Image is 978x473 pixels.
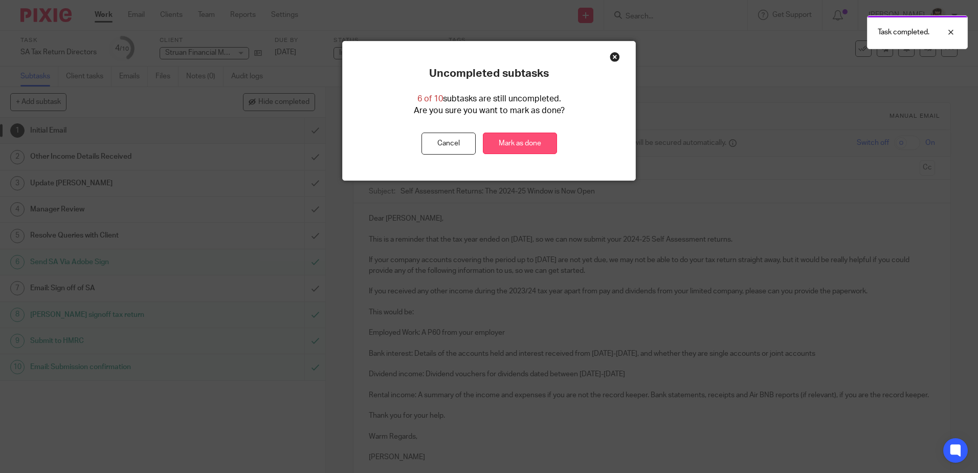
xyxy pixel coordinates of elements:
span: 6 of 10 [417,95,443,103]
p: Are you sure you want to mark as done? [414,105,565,117]
div: Close this dialog window [610,52,620,62]
p: Task completed. [878,27,929,37]
a: Mark as done [483,133,557,155]
p: Uncompleted subtasks [429,67,549,80]
p: subtasks are still uncompleted. [417,93,561,105]
button: Cancel [421,133,476,155]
